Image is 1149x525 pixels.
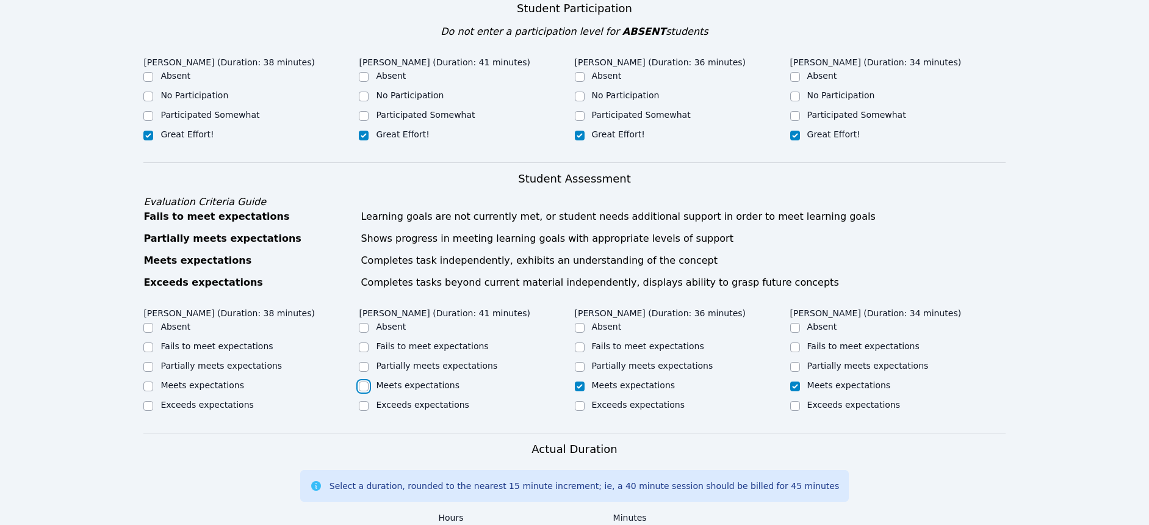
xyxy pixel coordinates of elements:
label: Exceeds expectations [376,400,469,410]
label: Partially meets expectations [160,361,282,371]
label: Meets expectations [160,380,244,390]
label: Absent [160,71,190,81]
h3: Student Assessment [143,170,1005,187]
h3: Actual Duration [531,441,617,458]
label: Fails to meet expectations [376,341,488,351]
div: Exceeds expectations [143,275,353,290]
label: Participated Somewhat [592,110,691,120]
label: Absent [376,71,406,81]
label: Participated Somewhat [376,110,475,120]
label: Participated Somewhat [160,110,259,120]
div: Completes task independently, exhibits an understanding of the concept [361,253,1005,268]
legend: [PERSON_NAME] (Duration: 34 minutes) [790,302,962,320]
div: Learning goals are not currently met, or student needs additional support in order to meet learni... [361,209,1005,224]
div: Do not enter a participation level for students [143,24,1005,39]
label: Great Effort! [376,129,429,139]
legend: [PERSON_NAME] (Duration: 34 minutes) [790,51,962,70]
legend: [PERSON_NAME] (Duration: 41 minutes) [359,51,530,70]
label: Absent [592,71,622,81]
label: Fails to meet expectations [807,341,920,351]
label: Great Effort! [592,129,645,139]
div: Evaluation Criteria Guide [143,195,1005,209]
label: Great Effort! [807,129,860,139]
label: Absent [807,322,837,331]
label: Fails to meet expectations [592,341,704,351]
label: Great Effort! [160,129,214,139]
legend: [PERSON_NAME] (Duration: 41 minutes) [359,302,530,320]
label: Minutes [613,507,711,525]
div: Shows progress in meeting learning goals with appropriate levels of support [361,231,1005,246]
label: Partially meets expectations [807,361,929,371]
legend: [PERSON_NAME] (Duration: 38 minutes) [143,302,315,320]
div: Fails to meet expectations [143,209,353,224]
label: Exceeds expectations [592,400,685,410]
label: Absent [807,71,837,81]
label: Absent [592,322,622,331]
div: Select a duration, rounded to the nearest 15 minute increment; ie, a 40 minute session should be ... [330,480,839,492]
label: Partially meets expectations [376,361,497,371]
label: Absent [376,322,406,331]
label: Hours [438,507,536,525]
label: No Participation [592,90,660,100]
label: No Participation [376,90,444,100]
label: Absent [160,322,190,331]
label: No Participation [160,90,228,100]
label: Meets expectations [376,380,459,390]
label: Meets expectations [807,380,891,390]
legend: [PERSON_NAME] (Duration: 36 minutes) [575,51,746,70]
label: Meets expectations [592,380,675,390]
span: ABSENT [622,26,666,37]
div: Completes tasks beyond current material independently, displays ability to grasp future concepts [361,275,1005,290]
label: Participated Somewhat [807,110,906,120]
div: Partially meets expectations [143,231,353,246]
legend: [PERSON_NAME] (Duration: 36 minutes) [575,302,746,320]
label: Fails to meet expectations [160,341,273,351]
label: Partially meets expectations [592,361,713,371]
legend: [PERSON_NAME] (Duration: 38 minutes) [143,51,315,70]
label: Exceeds expectations [160,400,253,410]
div: Meets expectations [143,253,353,268]
label: Exceeds expectations [807,400,900,410]
label: No Participation [807,90,875,100]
